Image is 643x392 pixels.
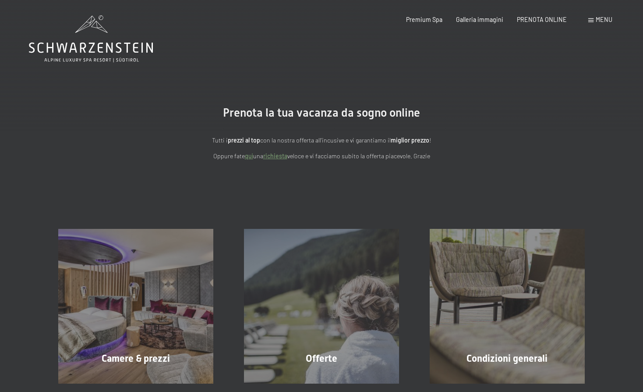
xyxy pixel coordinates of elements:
[228,136,260,144] strong: prezzi al top
[102,353,170,364] span: Camere & prezzi
[391,136,429,144] strong: miglior prezzo
[517,16,567,23] a: PRENOTA ONLINE
[406,16,442,23] a: Premium Spa
[306,353,337,364] span: Offerte
[263,152,287,160] a: richiesta
[223,106,420,119] span: Prenota la tua vacanza da sogno online
[43,229,229,384] a: Vacanze in Trentino Alto Adige all'Hotel Schwarzenstein Camere & prezzi
[456,16,503,23] a: Galleria immagini
[129,151,514,161] p: Oppure fate una veloce e vi facciamo subito la offerta piacevole. Grazie
[245,152,253,160] a: quì
[466,353,548,364] span: Condizioni generali
[229,229,414,384] a: Vacanze in Trentino Alto Adige all'Hotel Schwarzenstein Offerte
[596,16,612,23] span: Menu
[129,135,514,146] p: Tutti i con la nostra offerta all'incusive e vi garantiamo il !
[414,229,600,384] a: Vacanze in Trentino Alto Adige all'Hotel Schwarzenstein Condizioni generali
